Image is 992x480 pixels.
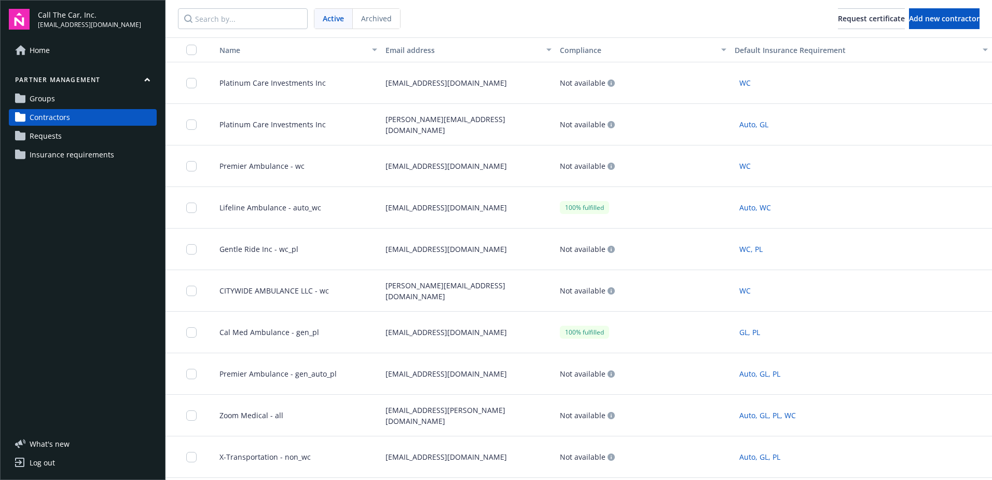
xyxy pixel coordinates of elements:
input: Toggle Row Selected [186,203,197,213]
input: Toggle Row Selected [186,78,197,88]
button: Auto, GL, PL [735,366,785,382]
button: Call The Car, Inc.[EMAIL_ADDRESS][DOMAIN_NAME] [38,9,157,30]
span: Add new contractor [909,14,980,23]
div: [EMAIL_ADDRESS][DOMAIN_NAME] [381,187,556,229]
span: Auto, GL, PL [739,451,780,462]
input: Toggle Row Selected [186,327,197,338]
div: [EMAIL_ADDRESS][DOMAIN_NAME] [381,62,556,104]
a: Contractors [9,109,157,126]
span: Premier Ambulance - gen_auto_pl [211,368,337,379]
button: WC [735,158,755,174]
div: [EMAIL_ADDRESS][DOMAIN_NAME] [381,145,556,187]
span: WC [739,77,751,88]
button: Default Insurance Requirement [731,37,992,62]
input: Toggle Row Selected [186,369,197,379]
button: WC [735,75,755,91]
span: X-Transportation - non_wc [211,451,311,462]
button: Auto, GL, PL [735,449,785,465]
button: GL, PL [735,324,765,340]
button: Auto, WC [735,199,776,216]
div: 100% fulfilled [560,201,609,214]
span: Groups [30,90,55,107]
span: WC, PL [739,244,763,255]
span: Auto, GL, PL [739,368,780,379]
div: Not available [560,121,615,128]
span: Home [30,42,50,59]
span: Auto, WC [739,202,771,213]
span: GL, PL [739,327,760,338]
div: [EMAIL_ADDRESS][DOMAIN_NAME] [381,436,556,478]
input: Toggle Row Selected [186,244,197,255]
div: [PERSON_NAME][EMAIL_ADDRESS][DOMAIN_NAME] [381,270,556,312]
button: Auto, GL, PL, WC [735,407,801,423]
button: Partner management [9,75,157,88]
input: Toggle Row Selected [186,410,197,421]
button: Request certificate [838,8,905,29]
span: Premier Ambulance - wc [211,161,305,171]
div: Default Insurance Requirement [735,45,976,56]
div: [EMAIL_ADDRESS][DOMAIN_NAME] [381,312,556,353]
span: Cal Med Ambulance - gen_pl [211,327,319,338]
div: Compliance [560,45,714,56]
div: [EMAIL_ADDRESS][DOMAIN_NAME] [381,353,556,395]
div: Not available [560,370,615,378]
button: WC, PL [735,241,767,257]
div: Not available [560,287,615,295]
button: What's new [9,438,86,449]
span: Lifeline Ambulance - auto_wc [211,202,321,213]
div: Name [211,45,366,56]
span: Auto, GL, PL, WC [739,410,796,421]
div: [EMAIL_ADDRESS][DOMAIN_NAME] [381,229,556,270]
input: Toggle Row Selected [186,286,197,296]
span: Auto, GL [739,119,768,130]
button: Email address [381,37,556,62]
span: Contractors [30,109,70,126]
span: CITYWIDE AMBULANCE LLC - wc [211,285,329,296]
div: Request certificate [838,9,905,29]
input: Toggle Row Selected [186,119,197,130]
span: Active [323,13,344,24]
div: [PERSON_NAME][EMAIL_ADDRESS][DOMAIN_NAME] [381,104,556,145]
div: Not available [560,163,615,170]
a: Requests [9,128,157,144]
span: Gentle Ride Inc - wc_pl [211,244,298,255]
span: Insurance requirements [30,146,114,163]
div: Email address [385,45,540,56]
span: What ' s new [30,438,70,449]
span: Archived [361,13,392,24]
span: WC [739,285,751,296]
img: navigator-logo.svg [9,9,30,30]
a: Home [9,42,157,59]
span: [EMAIL_ADDRESS][DOMAIN_NAME] [38,20,141,30]
span: Platinum Care Investments Inc [211,77,326,88]
input: Toggle Row Selected [186,161,197,171]
div: [EMAIL_ADDRESS][PERSON_NAME][DOMAIN_NAME] [381,395,556,436]
div: Toggle SortBy [211,45,366,56]
span: Requests [30,128,62,144]
div: Not available [560,246,615,253]
button: Auto, GL [735,116,773,132]
a: Groups [9,90,157,107]
input: Toggle Row Selected [186,452,197,462]
div: Not available [560,79,615,87]
button: Add new contractor [909,8,980,29]
button: WC [735,283,755,299]
span: Call The Car, Inc. [38,9,141,20]
input: Select all [186,45,197,55]
span: WC [739,161,751,171]
div: 100% fulfilled [560,326,609,339]
button: Compliance [556,37,730,62]
div: Log out [30,455,55,471]
div: Not available [560,412,615,419]
div: Not available [560,454,615,461]
span: Zoom Medical - all [211,410,283,421]
input: Search by... [178,8,308,29]
span: Platinum Care Investments Inc [211,119,326,130]
a: Insurance requirements [9,146,157,163]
